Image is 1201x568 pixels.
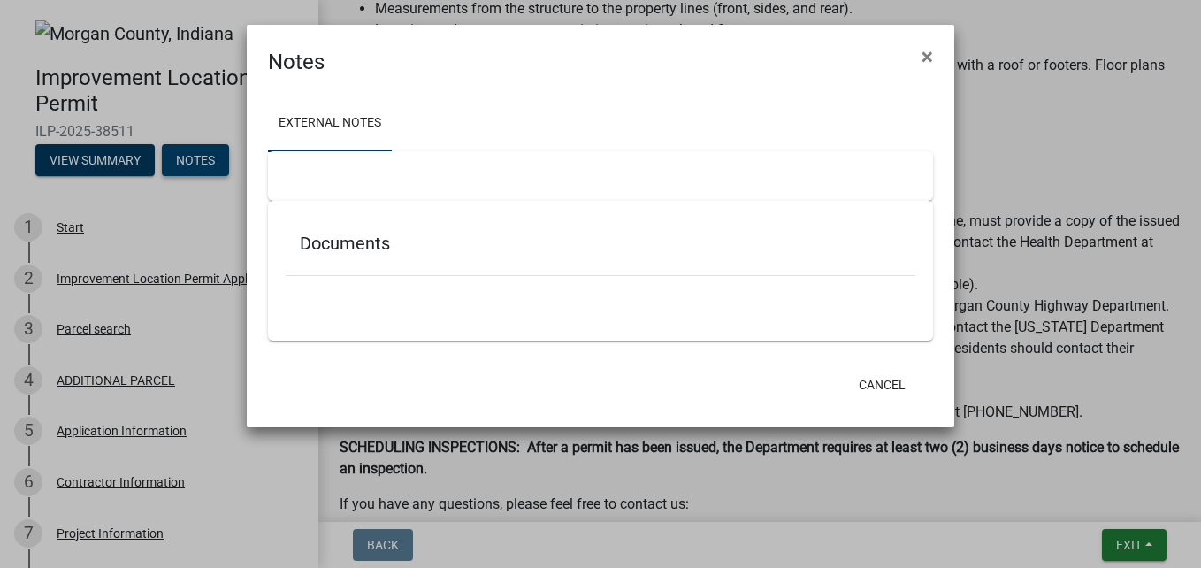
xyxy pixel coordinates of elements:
[268,46,325,78] h4: Notes
[922,44,933,69] span: ×
[845,369,920,401] button: Cancel
[300,233,901,254] h5: Documents
[268,96,392,152] a: External Notes
[907,32,947,81] button: Close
